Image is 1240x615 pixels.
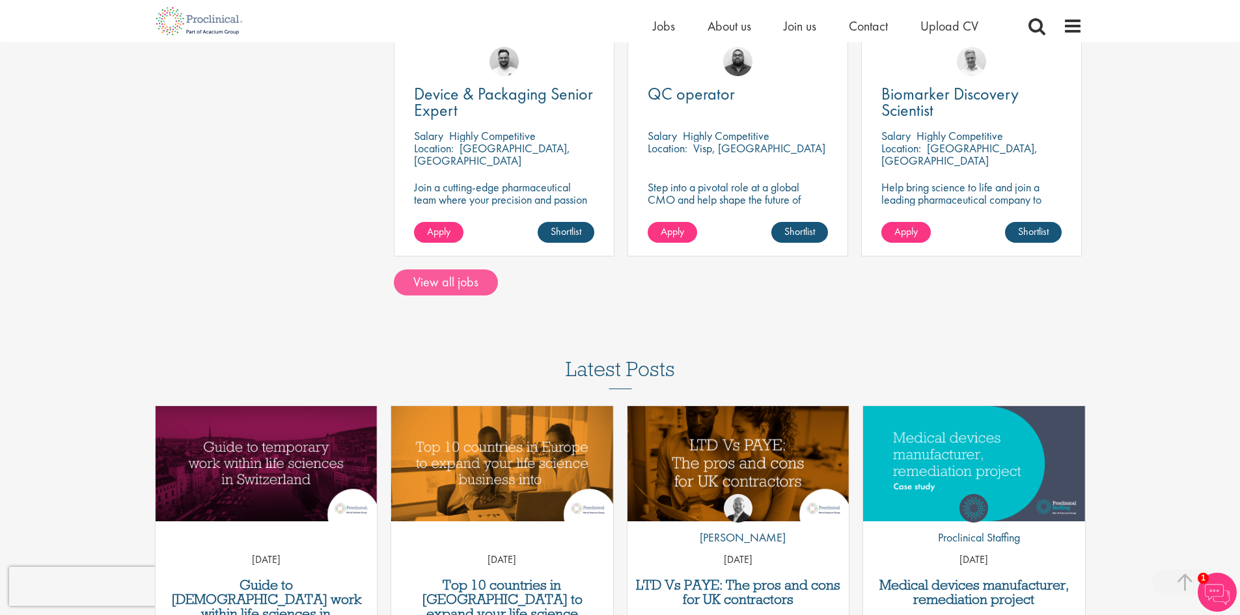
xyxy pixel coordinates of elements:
a: Apply [648,222,697,243]
a: View all jobs [394,269,498,295]
p: Highly Competitive [683,128,769,143]
a: Join us [784,18,816,34]
a: QC operator [648,86,828,102]
span: 1 [1198,573,1209,584]
h3: Latest Posts [566,358,675,389]
img: Ashley Bennett [723,47,752,76]
a: Link to a post [627,406,849,521]
img: LTD Vs PAYE pros and cons for UK contractors [627,406,849,521]
a: Sean Moran [PERSON_NAME] [690,494,786,553]
img: Top 10 countries in Europe for life science companies [391,406,613,521]
span: Device & Packaging Senior Expert [414,83,593,121]
img: Chatbot [1198,573,1237,612]
a: Apply [414,222,463,243]
a: LTD Vs PAYE: The pros and cons for UK contractors [634,578,843,607]
span: Apply [427,225,450,238]
a: Contact [849,18,888,34]
span: Biomarker Discovery Scientist [881,83,1019,121]
img: Joshua Bye [957,47,986,76]
p: Highly Competitive [449,128,536,143]
span: Location: [881,141,921,156]
img: Emile De Beer [489,47,519,76]
a: Jobs [653,18,675,34]
a: Link to a post [156,406,378,521]
a: Shortlist [538,222,594,243]
a: Apply [881,222,931,243]
span: Apply [894,225,918,238]
span: Location: [414,141,454,156]
iframe: reCAPTCHA [9,567,176,606]
a: Device & Packaging Senior Expert [414,86,594,118]
a: Shortlist [771,222,828,243]
p: [PERSON_NAME] [690,529,786,546]
a: Link to a post [863,406,1085,521]
a: About us [708,18,751,34]
a: Shortlist [1005,222,1062,243]
p: Visp, [GEOGRAPHIC_DATA] [693,141,825,156]
a: Medical devices manufacturer, remediation project [870,578,1079,607]
p: [DATE] [627,553,849,567]
span: Salary [881,128,911,143]
span: Salary [648,128,677,143]
p: Highly Competitive [916,128,1003,143]
a: Biomarker Discovery Scientist [881,86,1062,118]
p: [GEOGRAPHIC_DATA], [GEOGRAPHIC_DATA] [881,141,1038,168]
a: Upload CV [920,18,978,34]
span: Location: [648,141,687,156]
span: QC operator [648,83,735,105]
p: Step into a pivotal role at a global CMO and help shape the future of healthcare manufacturing. [648,181,828,218]
p: [GEOGRAPHIC_DATA], [GEOGRAPHIC_DATA] [414,141,570,168]
p: [DATE] [391,553,613,567]
p: Help bring science to life and join a leading pharmaceutical company to play a key role in delive... [881,181,1062,243]
p: Join a cutting-edge pharmaceutical team where your precision and passion for quality will help sh... [414,181,594,230]
a: Proclinical Staffing Proclinical Staffing [928,494,1020,553]
p: [DATE] [156,553,378,567]
p: Proclinical Staffing [928,529,1020,546]
span: Apply [661,225,684,238]
span: Salary [414,128,443,143]
p: [DATE] [863,553,1085,567]
img: Sean Moran [724,494,752,523]
a: Link to a post [391,406,613,521]
img: Proclinical Staffing [959,494,988,523]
